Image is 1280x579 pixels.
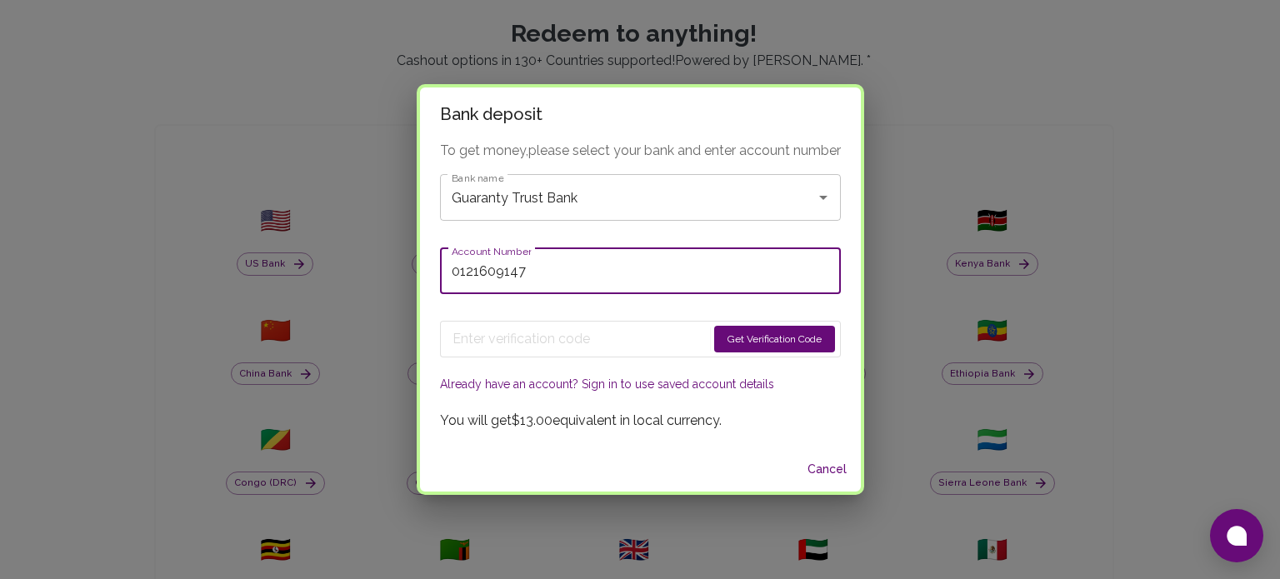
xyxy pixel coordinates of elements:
button: Already have an account? Sign in to use saved account details [440,376,774,392]
h2: Bank deposit [420,87,861,141]
label: Bank name [452,171,503,185]
label: Account Number [452,244,531,258]
button: Open chat window [1210,509,1263,562]
button: Open [812,186,835,209]
p: To get money, please select your bank and enter account number [440,141,841,161]
button: Cancel [801,454,854,485]
p: You will get $13.00 equivalent in local currency. [440,411,841,431]
input: Enter verification code [452,326,707,352]
button: Get Verification Code [714,326,835,352]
